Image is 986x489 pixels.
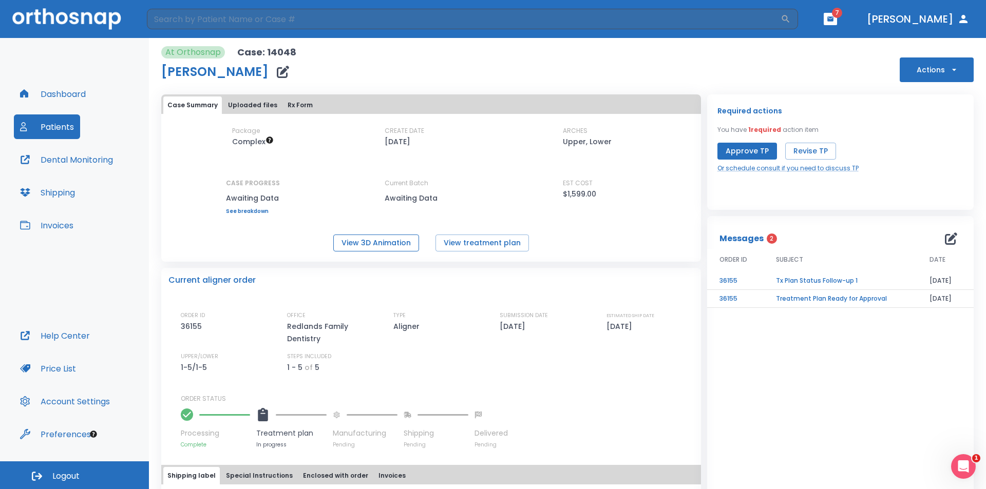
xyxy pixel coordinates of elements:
td: [DATE] [917,290,974,308]
p: ORDER STATUS [181,394,694,403]
p: Upper, Lower [563,135,612,148]
p: Awaiting Data [226,192,280,204]
span: 7 [832,8,842,18]
p: Current aligner order [168,274,256,286]
p: 5 [315,361,319,374]
p: STEPS INCLUDED [287,352,331,361]
td: 36155 [707,272,764,290]
button: Account Settings [14,389,116,414]
p: In progress [256,441,327,448]
iframe: Intercom live chat [951,454,976,479]
span: Up to 50 Steps (100 aligners) [232,136,274,147]
p: $1,599.00 [563,188,596,200]
p: Aligner [393,320,423,332]
p: Complete [181,441,250,448]
button: Special Instructions [222,467,297,484]
p: ORDER ID [181,311,205,320]
p: At Orthosnap [165,46,221,58]
span: ORDER ID [719,255,747,264]
div: Tooltip anchor [89,429,98,439]
span: 1 [972,454,980,462]
p: SUBMISSION DATE [500,311,548,320]
p: Package [232,126,260,135]
button: Patients [14,114,80,139]
a: Or schedule consult if you need to discuss TP [717,164,859,173]
img: Orthosnap [12,8,121,29]
h1: [PERSON_NAME] [161,66,269,78]
button: Preferences [14,422,97,446]
button: Revise TP [785,143,836,160]
input: Search by Patient Name or Case # [147,9,781,29]
button: Dental Monitoring [14,147,119,172]
button: Case Summary [163,96,222,114]
p: [DATE] [606,320,636,332]
p: Pending [404,441,468,448]
button: Invoices [14,213,80,238]
p: 1-5/1-5 [181,361,211,374]
p: You have action item [717,125,819,134]
td: 36155 [707,290,764,308]
p: Awaiting Data [385,192,477,204]
p: ESTIMATED SHIP DATE [606,311,654,320]
p: CREATE DATE [385,126,424,135]
p: UPPER/LOWER [181,352,218,361]
p: Current Batch [385,179,477,188]
p: [DATE] [500,320,529,332]
p: OFFICE [287,311,306,320]
button: Rx Form [283,96,317,114]
button: View treatment plan [435,234,529,251]
button: Uploaded files [224,96,281,114]
td: [DATE] [917,272,974,290]
td: Tx Plan Status Follow-up 1 [764,272,917,290]
a: See breakdown [226,208,280,214]
button: [PERSON_NAME] [863,10,974,28]
p: [DATE] [385,135,410,148]
span: DATE [930,255,945,264]
p: Case: 14048 [237,46,296,58]
span: 2 [767,233,777,244]
p: Redlands Family Dentistry [287,320,374,345]
p: Treatment plan [256,428,327,439]
span: 1 required [748,125,781,134]
button: Invoices [374,467,410,484]
p: EST COST [563,179,593,188]
td: Treatment Plan Ready for Approval [764,290,917,308]
button: Approve TP [717,143,777,160]
p: 36155 [181,320,205,332]
button: Shipping label [163,467,220,484]
p: Processing [181,428,250,439]
p: Delivered [475,428,508,439]
button: Dashboard [14,82,92,106]
p: Required actions [717,105,782,117]
p: Shipping [404,428,468,439]
p: Messages [719,232,764,245]
button: Price List [14,356,82,381]
div: tabs [163,96,699,114]
button: Actions [900,57,974,82]
p: of [305,361,313,374]
p: Pending [475,441,508,448]
div: tabs [163,467,699,484]
span: Logout [52,471,80,482]
p: 1 - 5 [287,361,302,374]
button: Shipping [14,180,81,205]
button: View 3D Animation [333,234,419,251]
p: ARCHES [563,126,587,135]
button: Help Center [14,323,96,348]
p: Pending [333,441,397,448]
p: TYPE [393,311,406,320]
p: Manufacturing [333,428,397,439]
span: SUBJECT [776,255,803,264]
button: Enclosed with order [299,467,372,484]
p: CASE PROGRESS [226,179,280,188]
